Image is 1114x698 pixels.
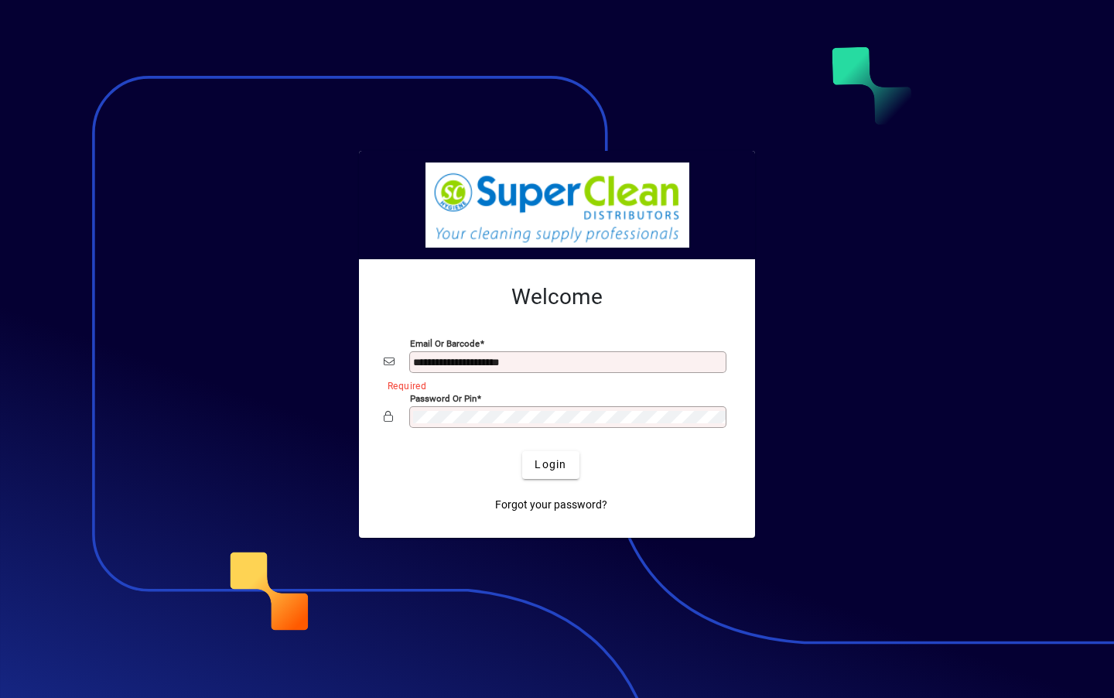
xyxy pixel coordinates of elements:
span: Login [535,457,566,473]
mat-error: Required [388,377,718,393]
mat-label: Email or Barcode [410,337,480,348]
span: Forgot your password? [495,497,607,513]
a: Forgot your password? [489,491,613,519]
button: Login [522,451,579,479]
h2: Welcome [384,284,730,310]
mat-label: Password or Pin [410,392,477,403]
